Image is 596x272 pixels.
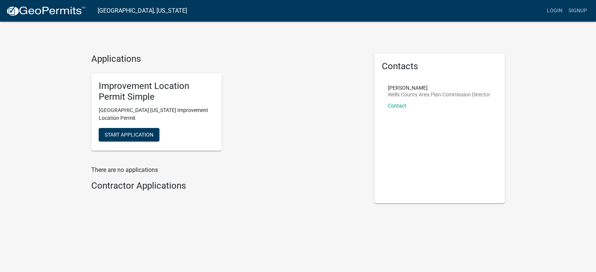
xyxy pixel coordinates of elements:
p: Wells County Area Plan Commission Director [388,92,490,97]
a: [GEOGRAPHIC_DATA], [US_STATE] [98,4,187,17]
span: Start Application [105,132,153,138]
a: Contact [388,103,406,109]
wm-workflow-list-section: Applications [91,54,363,157]
a: Signup [565,4,590,18]
wm-workflow-list-section: Contractor Applications [91,180,363,194]
h5: Contacts [382,61,497,72]
p: [PERSON_NAME] [388,85,490,90]
p: There are no applications [91,166,363,175]
a: Login [544,4,565,18]
button: Start Application [99,128,159,141]
h4: Contractor Applications [91,180,363,191]
h5: Improvement Location Permit Simple [99,81,214,102]
p: [GEOGRAPHIC_DATA] [US_STATE] Improvement Location Permit [99,106,214,122]
h4: Applications [91,54,363,64]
